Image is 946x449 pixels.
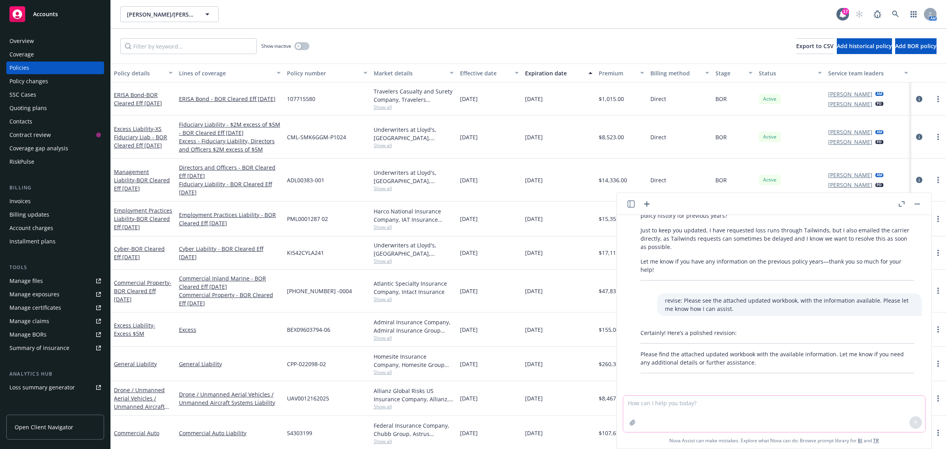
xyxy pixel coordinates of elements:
[895,38,937,54] button: Add BOR policy
[179,360,281,368] a: General Liability
[374,279,454,296] div: Atlantic Specialty Insurance Company, Intact Insurance
[525,95,543,103] span: [DATE]
[895,42,937,50] span: Add BOR policy
[287,394,329,402] span: UAV0012162025
[120,6,219,22] button: [PERSON_NAME]/[PERSON_NAME] Construction, Inc.
[669,432,879,449] span: Nova Assist can make mistakes. Explore what Nova can do: Browse prompt library for and
[828,181,872,189] a: [PERSON_NAME]
[715,133,727,141] span: BOR
[599,249,627,257] span: $17,111.00
[6,3,104,25] a: Accounts
[715,176,727,184] span: BOR
[179,163,281,180] a: Directors and Officers - BOR Cleared Eff [DATE]
[796,42,834,50] span: Export to CSV
[114,69,164,77] div: Policy details
[9,102,47,114] div: Quoting plans
[287,215,328,223] span: PML0001287 02
[650,69,700,77] div: Billing method
[650,95,666,103] span: Direct
[6,102,104,114] a: Quoting plans
[914,94,924,104] a: circleInformation
[287,360,326,368] span: CPP-022098-02
[9,195,31,208] div: Invoices
[525,215,543,223] span: [DATE]
[9,342,69,354] div: Summary of insurance
[6,328,104,341] a: Manage BORs
[9,222,53,234] div: Account charges
[6,222,104,234] a: Account charges
[715,69,744,77] div: Stage
[6,75,104,88] a: Policy changes
[762,176,778,183] span: Active
[374,296,454,303] span: Show all
[914,175,924,185] a: circleInformation
[179,211,281,227] a: Employment Practices Liability - BOR Cleared Eff [DATE]
[374,87,454,104] div: Travelers Casualty and Surety Company, Travelers Insurance
[9,288,60,301] div: Manage exposures
[9,381,75,394] div: Loss summary generator
[599,69,636,77] div: Premium
[371,64,457,82] button: Market details
[599,360,630,368] span: $260,368.00
[599,287,627,295] span: $47,831.00
[9,62,29,74] div: Policies
[525,133,543,141] span: [DATE]
[114,386,165,419] a: Drone / Unmanned Aerial Vehicles / Unmanned Aircraft Systems Liability
[114,168,170,192] a: Management Liability
[9,208,49,221] div: Billing updates
[287,429,312,437] span: 54303199
[114,322,155,337] span: - Excess $5M
[828,138,872,146] a: [PERSON_NAME]
[6,48,104,61] a: Coverage
[6,88,104,101] a: SSC Cases
[6,155,104,168] a: RiskPulse
[287,249,324,257] span: KI542CYLA241
[374,69,445,77] div: Market details
[460,287,478,295] span: [DATE]
[114,279,171,303] a: Commercial Property
[460,249,478,257] span: [DATE]
[179,291,281,307] a: Commercial Property - BOR Cleared Eff [DATE]
[6,62,104,74] a: Policies
[525,176,543,184] span: [DATE]
[6,115,104,128] a: Contacts
[6,184,104,192] div: Billing
[828,171,872,179] a: [PERSON_NAME]
[111,64,176,82] button: Policy details
[762,95,778,103] span: Active
[9,315,49,327] div: Manage claims
[460,95,478,103] span: [DATE]
[374,104,454,110] span: Show all
[6,195,104,208] a: Invoices
[6,315,104,327] a: Manage claims
[179,245,281,261] a: Cyber Liability - BOR Cleared Eff [DATE]
[179,69,272,77] div: Lines of coverage
[525,287,543,295] span: [DATE]
[796,38,834,54] button: Export to CSV
[179,274,281,291] a: Commercial Inland Marine - BOR Cleared Eff [DATE]
[114,215,170,231] span: - BOR Cleared Eff [DATE]
[374,403,454,410] span: Show all
[457,64,522,82] button: Effective date
[914,132,924,142] a: circleInformation
[374,185,454,192] span: Show all
[525,326,543,334] span: [DATE]
[933,286,943,296] a: more
[374,318,454,335] div: Admiral Insurance Company, Admiral Insurance Group ([PERSON_NAME] Corporation), Brown & Riding In...
[114,245,165,261] a: Cyber
[525,394,543,402] span: [DATE]
[933,359,943,369] a: more
[933,214,943,224] a: more
[287,287,352,295] span: [PHONE_NUMBER] -0004
[460,326,478,334] span: [DATE]
[933,394,943,403] a: more
[120,38,257,54] input: Filter by keyword...
[179,326,281,334] a: Excess
[650,176,666,184] span: Direct
[6,288,104,301] span: Manage exposures
[374,207,454,224] div: Harco National Insurance Company, IAT Insurance Group, Brown & Riding Insurance Services, Inc.
[828,90,872,98] a: [PERSON_NAME]
[287,133,346,141] span: CML-SMK6GGM-P1024
[837,42,892,50] span: Add historical policy
[374,369,454,376] span: Show all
